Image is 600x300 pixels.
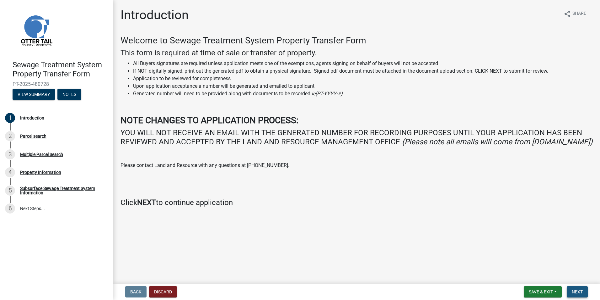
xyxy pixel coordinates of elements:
div: 6 [5,203,15,214]
p: Please contact Land and Resource with any questions at [PHONE_NUMBER]. [121,162,592,169]
button: Next [567,286,588,297]
h4: Click to continue application [121,198,592,207]
li: All Buyers signatures are required unless application meets one of the exemptions, agents signing... [133,60,592,67]
wm-modal-confirm: Notes [57,92,81,97]
div: Introduction [20,116,44,120]
div: Subsurface Sewage Treatment System Information [20,186,103,195]
button: Notes [57,89,81,100]
wm-modal-confirm: Summary [13,92,55,97]
strong: NEXT [137,198,156,207]
h4: This form is required at time of sale or transfer of property. [121,48,592,58]
span: Save & Exit [529,289,553,294]
li: Upon application acceptance a number will be generated and emailed to applicant [133,82,592,90]
h3: Welcome to Sewage Treatment System Property Transfer Form [121,35,592,46]
div: 3 [5,149,15,159]
i: (Please note all emails will come from [DOMAIN_NAME]) [402,137,592,146]
span: PT-2025-480728 [13,81,100,87]
li: If NOT digitally signed, print out the generated pdf to obtain a physical signature. Signed pdf d... [133,67,592,75]
button: View Summary [13,89,55,100]
i: ie(PT-YYYY-#) [312,91,343,97]
h4: YOU WILL NOT RECEIVE AN EMAIL WITH THE GENERATED NUMBER FOR RECORDING PURPOSES UNTIL YOUR APPLICA... [121,128,592,147]
span: Next [572,289,583,294]
button: Back [125,286,147,297]
i: share [564,10,571,18]
strong: NOTE CHANGES TO APPLICATION PROCESS: [121,115,298,125]
img: Otter Tail County, Minnesota [13,7,60,54]
span: Back [130,289,142,294]
h1: Introduction [121,8,189,23]
button: Discard [149,286,177,297]
div: 5 [5,186,15,196]
button: shareShare [559,8,591,20]
div: Multiple Parcel Search [20,152,63,157]
div: Parcel search [20,134,46,138]
div: 1 [5,113,15,123]
div: Property Information [20,170,61,175]
span: Share [572,10,586,18]
li: Application to be reviewed for completeness [133,75,592,82]
button: Save & Exit [524,286,562,297]
div: 4 [5,167,15,177]
div: 2 [5,131,15,141]
h4: Sewage Treatment System Property Transfer Form [13,60,108,79]
li: Generated number will need to be provided along with documents to be recorded. [133,90,592,97]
